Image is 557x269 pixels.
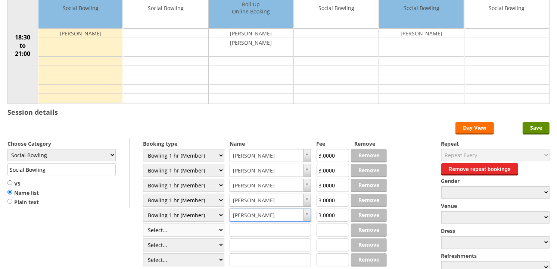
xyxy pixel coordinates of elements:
[441,227,550,234] label: Dress
[441,140,550,147] label: Repeat
[230,209,311,222] a: [PERSON_NAME]
[7,199,12,204] input: Plain text
[7,189,12,195] input: Name list
[354,140,387,147] label: Remove
[441,202,550,209] label: Venue
[38,29,122,38] td: [PERSON_NAME]
[7,180,12,186] input: VS
[7,140,116,147] label: Choose Category
[379,29,463,38] td: [PERSON_NAME]
[441,163,519,175] button: Remove repeat bookings
[230,140,311,147] label: Name
[209,29,293,38] td: [PERSON_NAME]
[233,179,301,192] span: [PERSON_NAME]
[143,140,224,147] label: Booking type
[7,180,39,187] label: VS
[230,194,311,207] a: [PERSON_NAME]
[523,122,550,134] input: Save
[233,149,301,162] span: [PERSON_NAME]
[230,164,311,177] a: [PERSON_NAME]
[317,140,349,147] label: Fee
[7,199,39,206] label: Plain text
[455,122,494,134] a: Day View
[441,177,550,184] label: Gender
[230,149,311,162] a: [PERSON_NAME]
[230,179,311,192] a: [PERSON_NAME]
[209,38,293,47] td: [PERSON_NAME]
[233,164,301,177] span: [PERSON_NAME]
[7,108,58,117] h3: Session details
[441,252,550,259] label: Refreshments
[233,194,301,206] span: [PERSON_NAME]
[7,189,39,197] label: Name list
[7,163,116,176] input: Title/Description
[233,209,301,221] span: [PERSON_NAME]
